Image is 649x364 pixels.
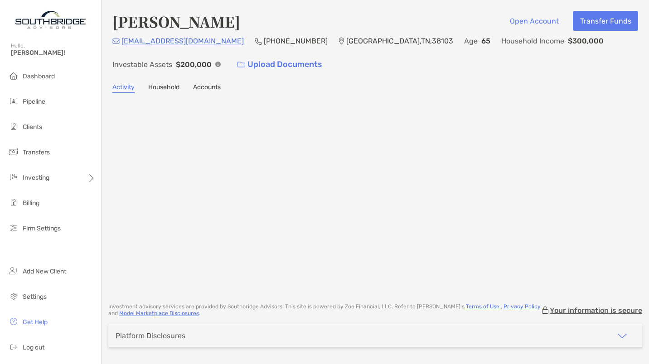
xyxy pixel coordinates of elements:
[464,35,478,47] p: Age
[23,268,66,275] span: Add New Client
[11,4,90,36] img: Zoe Logo
[23,174,49,182] span: Investing
[11,49,96,57] span: [PERSON_NAME]!
[232,55,328,74] a: Upload Documents
[112,83,135,93] a: Activity
[504,303,541,310] a: Privacy Policy
[23,318,48,326] span: Get Help
[8,172,19,182] img: investing icon
[466,303,499,310] a: Terms of Use
[193,83,221,93] a: Accounts
[8,291,19,302] img: settings icon
[23,72,55,80] span: Dashboard
[23,148,50,156] span: Transfers
[108,303,541,317] p: Investment advisory services are provided by Southbridge Advisors . This site is powered by Zoe F...
[503,11,566,31] button: Open Account
[215,62,221,67] img: Info Icon
[8,316,19,327] img: get-help icon
[112,59,172,70] p: Investable Assets
[176,59,212,70] p: $200,000
[23,293,47,301] span: Settings
[501,35,564,47] p: Household Income
[8,341,19,352] img: logout icon
[119,310,199,316] a: Model Marketplace Disclosures
[148,83,179,93] a: Household
[481,35,490,47] p: 65
[339,38,344,45] img: Location Icon
[237,62,245,68] img: button icon
[23,199,39,207] span: Billing
[121,35,244,47] p: [EMAIL_ADDRESS][DOMAIN_NAME]
[346,35,453,47] p: [GEOGRAPHIC_DATA] , TN , 38103
[8,222,19,233] img: firm-settings icon
[8,70,19,81] img: dashboard icon
[23,98,45,105] span: Pipeline
[8,197,19,208] img: billing icon
[264,35,328,47] p: [PHONE_NUMBER]
[23,123,42,131] span: Clients
[255,38,262,45] img: Phone Icon
[8,121,19,132] img: clients icon
[568,35,604,47] p: $300,000
[116,331,185,340] div: Platform Disclosures
[573,11,638,31] button: Transfer Funds
[23,225,61,232] span: Firm Settings
[8,265,19,276] img: add_new_client icon
[550,306,642,315] p: Your information is secure
[112,11,240,32] h4: [PERSON_NAME]
[8,146,19,157] img: transfers icon
[112,38,120,44] img: Email Icon
[8,96,19,106] img: pipeline icon
[23,344,44,351] span: Log out
[617,330,628,341] img: icon arrow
